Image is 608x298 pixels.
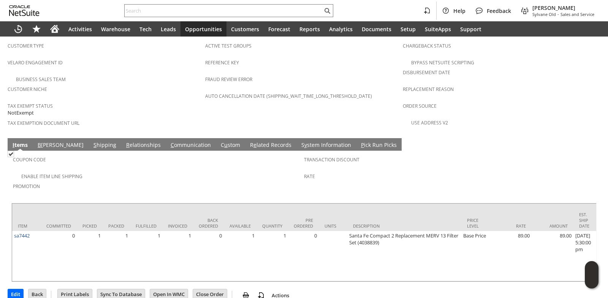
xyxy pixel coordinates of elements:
span: Sylvane Old [532,11,556,17]
a: Chargeback Status [403,43,451,49]
a: Rate [304,173,315,180]
a: Tech [135,21,156,37]
a: Active Test Groups [205,43,252,49]
div: Price Level [467,217,484,229]
span: y [304,141,307,148]
a: Auto Cancellation Date (shipping_wait_time_long_threshold_date) [205,93,372,99]
td: 0 [41,231,77,281]
div: Packed [108,223,124,229]
a: Support [456,21,486,37]
td: 89.00 [532,231,573,281]
td: 1 [77,231,103,281]
a: Relationships [124,141,163,150]
td: Base Price [461,231,490,281]
a: Disbursement Date [403,69,450,76]
span: u [224,141,228,148]
span: Forecast [268,25,290,33]
td: 1 [130,231,162,281]
a: Bypass NetSuite Scripting [411,59,474,66]
a: Replacement reason [403,86,454,92]
a: Items [11,141,30,150]
div: Units [325,223,342,229]
div: Shortcuts [27,21,46,37]
div: Invoiced [168,223,187,229]
a: Enable Item Line Shipping [21,173,82,180]
a: Shipping [92,141,118,150]
a: Home [46,21,64,37]
a: Order Source [403,103,437,109]
div: Est. Ship Date [579,212,589,229]
span: e [253,141,256,148]
iframe: Click here to launch Oracle Guided Learning Help Panel [585,261,598,288]
td: 1 [162,231,193,281]
span: Reports [299,25,320,33]
a: Pick Run Picks [359,141,399,150]
a: Business Sales Team [16,76,66,83]
span: Feedback [487,7,511,14]
td: Santa Fe Compact 2 Replacement MERV 13 Filter Set (4038839) [347,231,461,281]
span: NotExempt [8,109,34,116]
a: Reports [295,21,325,37]
a: Coupon Code [13,156,46,163]
input: Search [125,6,323,15]
a: SuiteApps [420,21,456,37]
span: Leads [161,25,176,33]
span: S [93,141,97,148]
span: C [171,141,174,148]
div: Fulfilled [136,223,157,229]
span: Activities [68,25,92,33]
span: Support [460,25,481,33]
a: Communication [169,141,213,150]
span: Setup [401,25,416,33]
a: Velaro Engagement ID [8,59,63,66]
a: Opportunities [180,21,226,37]
span: [PERSON_NAME] [532,4,594,11]
span: Documents [362,25,391,33]
svg: logo [9,5,40,16]
a: Customer Niche [8,86,47,92]
a: B[PERSON_NAME] [36,141,85,150]
td: 89.00 [490,231,532,281]
span: P [361,141,364,148]
span: Customers [231,25,259,33]
span: - [557,11,559,17]
svg: Home [50,24,59,33]
a: Activities [64,21,97,37]
td: 1 [103,231,130,281]
div: Available [230,223,251,229]
span: B [38,141,41,148]
a: Related Records [248,141,293,150]
div: Committed [46,223,71,229]
a: Tax Exemption Document URL [8,120,79,126]
span: Warehouse [101,25,130,33]
a: Leads [156,21,180,37]
span: R [126,141,130,148]
img: Checked [8,151,14,157]
a: Unrolled view on [587,140,596,149]
div: Pre Ordered [294,217,313,229]
a: Customers [226,21,264,37]
a: Recent Records [9,21,27,37]
a: Documents [357,21,396,37]
svg: Recent Records [14,24,23,33]
a: sa7442 [14,232,30,239]
span: Help [453,7,465,14]
td: 1 [256,231,288,281]
div: Amount [537,223,568,229]
span: Oracle Guided Learning Widget. To move around, please hold and drag [585,275,598,289]
a: Warehouse [97,21,135,37]
span: Opportunities [185,25,222,33]
a: Fraud Review Error [205,76,252,83]
a: Transaction Discount [304,156,359,163]
a: Setup [396,21,420,37]
td: [DATE] 5:30:00 pm [573,231,595,281]
div: Rate [496,223,526,229]
div: Picked [82,223,97,229]
a: Use Address V2 [411,120,448,126]
span: Sales and Service [560,11,594,17]
svg: Shortcuts [32,24,41,33]
td: 0 [193,231,224,281]
span: SuiteApps [425,25,451,33]
td: 1 [224,231,256,281]
span: Tech [139,25,152,33]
